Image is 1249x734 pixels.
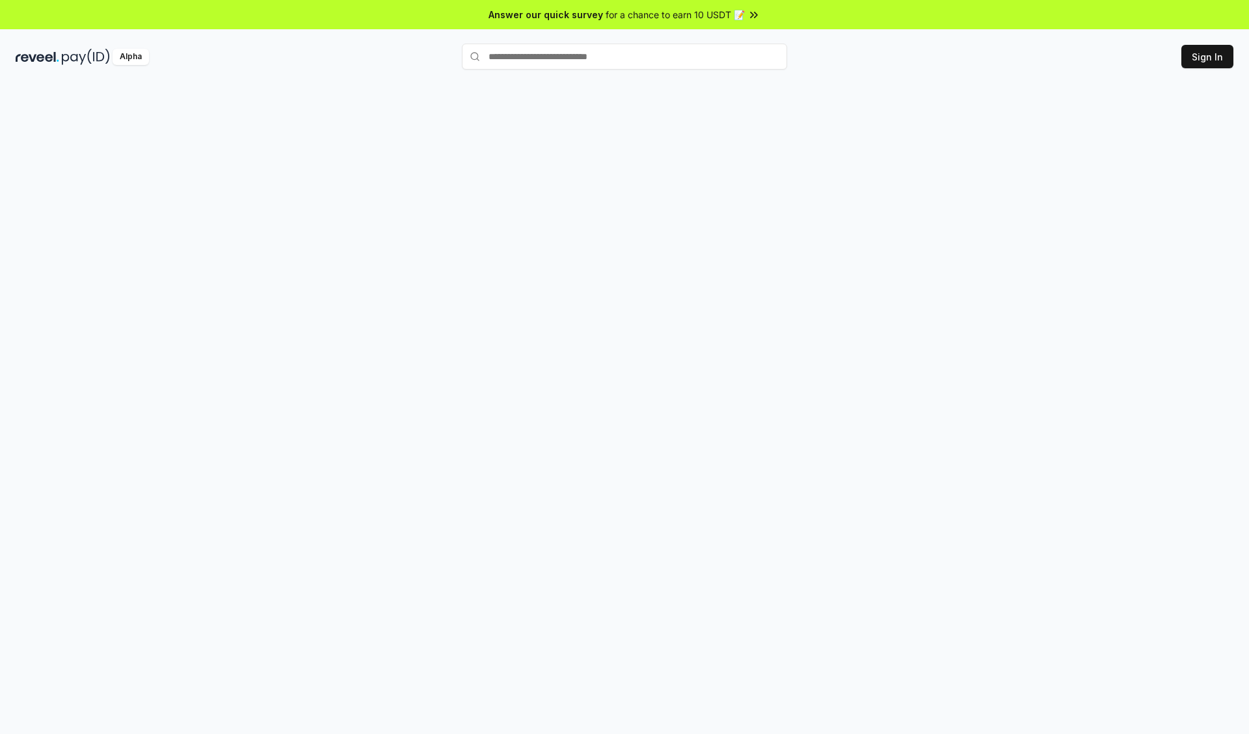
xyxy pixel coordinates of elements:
span: for a chance to earn 10 USDT 📝 [606,8,745,21]
div: Alpha [113,49,149,65]
button: Sign In [1181,45,1233,68]
img: reveel_dark [16,49,59,65]
span: Answer our quick survey [489,8,603,21]
img: pay_id [62,49,110,65]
